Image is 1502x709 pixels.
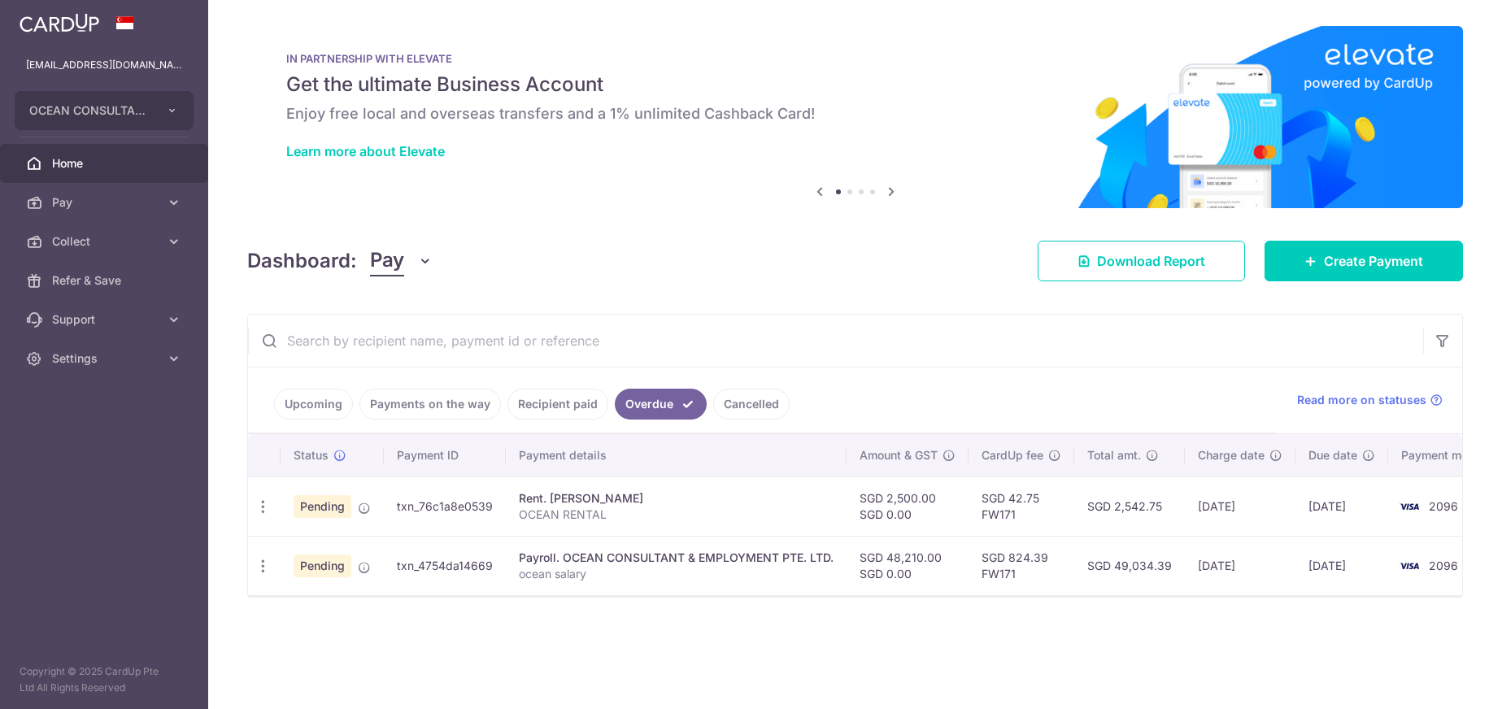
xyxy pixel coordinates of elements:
[248,315,1423,367] input: Search by recipient name, payment id or reference
[52,272,159,289] span: Refer & Save
[384,536,506,595] td: txn_4754da14669
[1265,241,1463,281] a: Create Payment
[1185,536,1295,595] td: [DATE]
[26,57,182,73] p: [EMAIL_ADDRESS][DOMAIN_NAME]
[286,72,1424,98] h5: Get the ultimate Business Account
[713,389,790,420] a: Cancelled
[969,536,1074,595] td: SGD 824.39 FW171
[1097,251,1205,271] span: Download Report
[982,447,1043,463] span: CardUp fee
[1308,447,1357,463] span: Due date
[507,389,608,420] a: Recipient paid
[370,246,404,276] span: Pay
[1198,447,1265,463] span: Charge date
[359,389,501,420] a: Payments on the way
[615,389,707,420] a: Overdue
[1393,497,1426,516] img: Bank Card
[29,102,150,119] span: OCEAN CONSULTANT EMPLOYMENT PTE. LTD.
[1087,447,1141,463] span: Total amt.
[274,389,353,420] a: Upcoming
[15,91,194,130] button: OCEAN CONSULTANT EMPLOYMENT PTE. LTD.
[1185,476,1295,536] td: [DATE]
[847,536,969,595] td: SGD 48,210.00 SGD 0.00
[370,246,433,276] button: Pay
[519,507,834,523] p: OCEAN RENTAL
[1429,499,1458,513] span: 2096
[1429,559,1458,572] span: 2096
[519,566,834,582] p: ocean salary
[52,233,159,250] span: Collect
[247,26,1463,208] img: Renovation banner
[52,350,159,367] span: Settings
[52,311,159,328] span: Support
[519,550,834,566] div: Payroll. OCEAN CONSULTANT & EMPLOYMENT PTE. LTD.
[1297,392,1426,408] span: Read more on statuses
[294,447,329,463] span: Status
[847,476,969,536] td: SGD 2,500.00 SGD 0.00
[860,447,938,463] span: Amount & GST
[1038,241,1245,281] a: Download Report
[294,495,351,518] span: Pending
[286,104,1424,124] h6: Enjoy free local and overseas transfers and a 1% unlimited Cashback Card!
[286,52,1424,65] p: IN PARTNERSHIP WITH ELEVATE
[519,490,834,507] div: Rent. [PERSON_NAME]
[1074,536,1185,595] td: SGD 49,034.39
[1324,251,1423,271] span: Create Payment
[384,476,506,536] td: txn_76c1a8e0539
[506,434,847,476] th: Payment details
[1297,392,1443,408] a: Read more on statuses
[1295,476,1388,536] td: [DATE]
[20,13,99,33] img: CardUp
[52,194,159,211] span: Pay
[1398,660,1486,701] iframe: Opens a widget where you can find more information
[294,555,351,577] span: Pending
[1393,556,1426,576] img: Bank Card
[247,246,357,276] h4: Dashboard:
[1295,536,1388,595] td: [DATE]
[384,434,506,476] th: Payment ID
[969,476,1074,536] td: SGD 42.75 FW171
[52,155,159,172] span: Home
[286,143,445,159] a: Learn more about Elevate
[1074,476,1185,536] td: SGD 2,542.75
